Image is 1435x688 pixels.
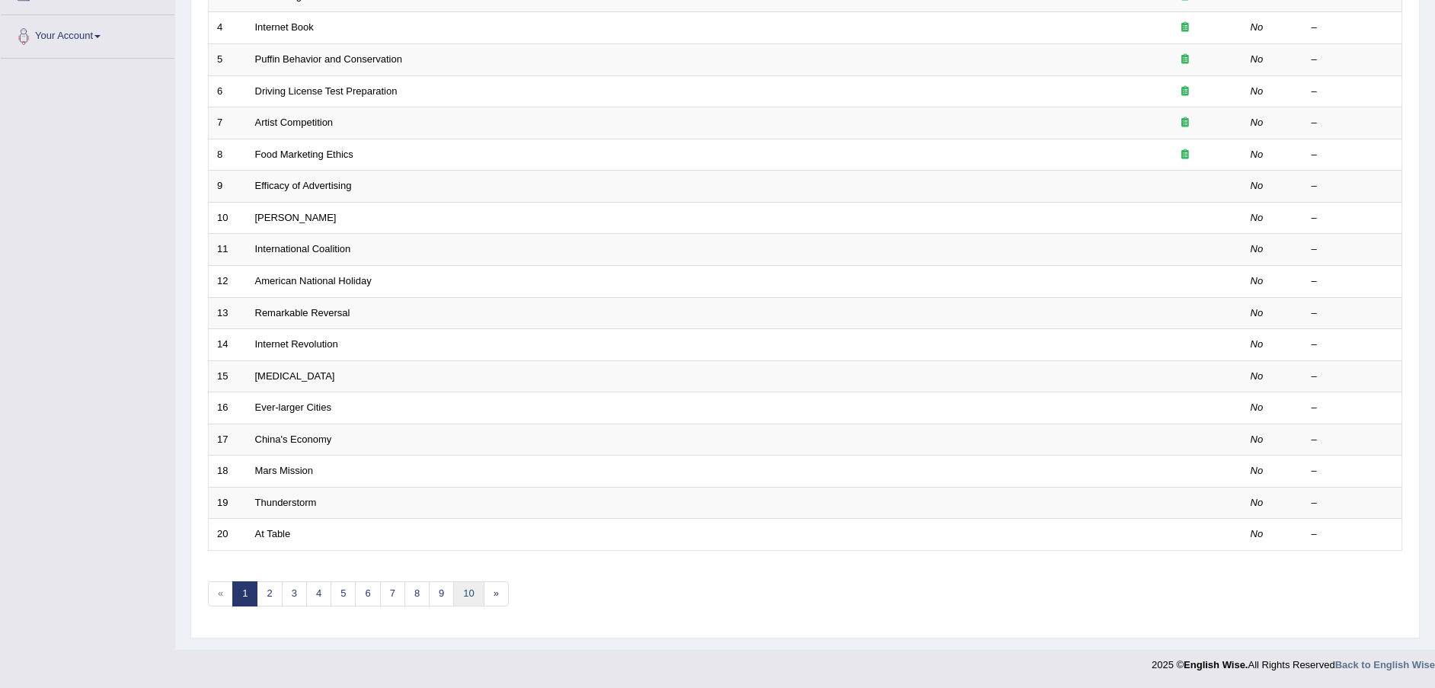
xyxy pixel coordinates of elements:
div: – [1312,148,1394,162]
td: 12 [209,265,247,297]
td: 10 [209,202,247,234]
div: Exam occurring question [1136,85,1234,99]
em: No [1251,497,1264,508]
em: No [1251,53,1264,65]
em: No [1251,528,1264,539]
em: No [1251,117,1264,128]
a: At Table [255,528,291,539]
a: Internet Revolution [255,338,338,350]
td: 9 [209,171,247,203]
em: No [1251,180,1264,191]
a: Efficacy of Advertising [255,180,352,191]
td: 15 [209,360,247,392]
div: – [1312,464,1394,478]
a: 6 [355,581,380,606]
a: Driving License Test Preparation [255,85,398,97]
em: No [1251,243,1264,254]
div: – [1312,401,1394,415]
td: 7 [209,107,247,139]
a: Food Marketing Ethics [255,149,353,160]
a: China's Economy [255,434,332,445]
a: Ever-larger Cities [255,402,331,413]
a: American National Holiday [255,275,372,286]
em: No [1251,434,1264,445]
div: – [1312,85,1394,99]
div: – [1312,116,1394,130]
a: 3 [282,581,307,606]
div: – [1312,496,1394,510]
div: 2025 © All Rights Reserved [1152,650,1435,672]
div: Exam occurring question [1136,116,1234,130]
a: International Coalition [255,243,351,254]
em: No [1251,370,1264,382]
a: Remarkable Reversal [255,307,350,318]
div: – [1312,433,1394,447]
td: 5 [209,44,247,76]
span: « [208,581,233,606]
a: Back to English Wise [1335,659,1435,670]
a: » [484,581,509,606]
td: 19 [209,487,247,519]
div: – [1312,53,1394,67]
div: – [1312,21,1394,35]
a: Thunderstorm [255,497,317,508]
em: No [1251,85,1264,97]
td: 14 [209,329,247,361]
a: Artist Competition [255,117,334,128]
em: No [1251,307,1264,318]
em: No [1251,338,1264,350]
td: 16 [209,392,247,424]
div: Exam occurring question [1136,53,1234,67]
em: No [1251,149,1264,160]
a: Puffin Behavior and Conservation [255,53,402,65]
a: 10 [453,581,484,606]
div: – [1312,242,1394,257]
div: – [1312,211,1394,226]
div: – [1312,306,1394,321]
a: [MEDICAL_DATA] [255,370,335,382]
a: 4 [306,581,331,606]
a: 8 [404,581,430,606]
a: Internet Book [255,21,314,33]
div: – [1312,274,1394,289]
a: 5 [331,581,356,606]
em: No [1251,21,1264,33]
td: 6 [209,75,247,107]
td: 11 [209,234,247,266]
em: No [1251,402,1264,413]
td: 17 [209,424,247,456]
div: Exam occurring question [1136,21,1234,35]
div: – [1312,179,1394,194]
div: – [1312,370,1394,384]
em: No [1251,275,1264,286]
div: – [1312,527,1394,542]
td: 18 [209,456,247,488]
strong: English Wise. [1184,659,1248,670]
a: 1 [232,581,257,606]
em: No [1251,465,1264,476]
a: 7 [380,581,405,606]
em: No [1251,212,1264,223]
td: 8 [209,139,247,171]
a: 9 [429,581,454,606]
a: Mars Mission [255,465,314,476]
a: 2 [257,581,282,606]
a: Your Account [1,15,174,53]
td: 13 [209,297,247,329]
td: 4 [209,12,247,44]
div: Exam occurring question [1136,148,1234,162]
a: [PERSON_NAME] [255,212,337,223]
div: – [1312,338,1394,352]
td: 20 [209,519,247,551]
